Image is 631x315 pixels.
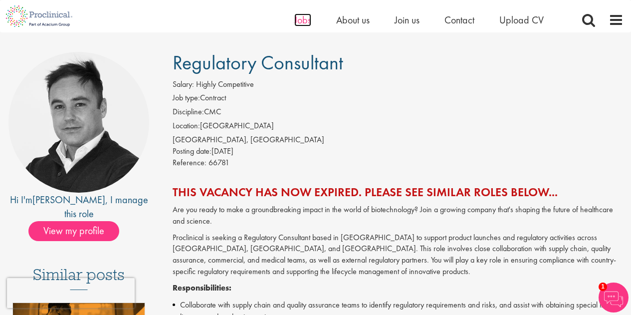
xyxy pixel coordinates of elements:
span: Posting date: [173,146,211,156]
label: Salary: [173,79,194,90]
a: View my profile [28,223,129,236]
span: Highly Competitive [196,79,254,89]
img: Chatbot [599,283,629,313]
li: [GEOGRAPHIC_DATA] [173,120,624,134]
a: About us [336,13,370,26]
label: Discipline: [173,106,204,118]
li: CMC [173,106,624,120]
p: Are you ready to make a groundbreaking impact in the world of biotechnology? Join a growing compa... [173,204,624,227]
strong: Responsibilities: [173,283,231,293]
img: imeage of recruiter Peter Duvall [8,52,149,193]
span: Regulatory Consultant [173,50,343,75]
span: View my profile [28,221,119,241]
label: Job type: [173,92,200,104]
a: Upload CV [499,13,544,26]
a: Join us [395,13,420,26]
iframe: reCAPTCHA [7,278,135,308]
h2: This vacancy has now expired. Please see similar roles below... [173,186,624,199]
li: Contract [173,92,624,106]
a: Contact [444,13,474,26]
span: 66781 [209,157,229,168]
span: 1 [599,283,607,291]
div: [DATE] [173,146,624,157]
label: Reference: [173,157,207,169]
h3: Similar posts [33,266,125,290]
a: [PERSON_NAME] [32,193,105,206]
div: [GEOGRAPHIC_DATA], [GEOGRAPHIC_DATA] [173,134,624,146]
a: Jobs [294,13,311,26]
label: Location: [173,120,200,132]
div: Hi I'm , I manage this role [7,193,150,221]
p: Proclinical is seeking a Regulatory Consultant based in [GEOGRAPHIC_DATA] to support product laun... [173,232,624,278]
